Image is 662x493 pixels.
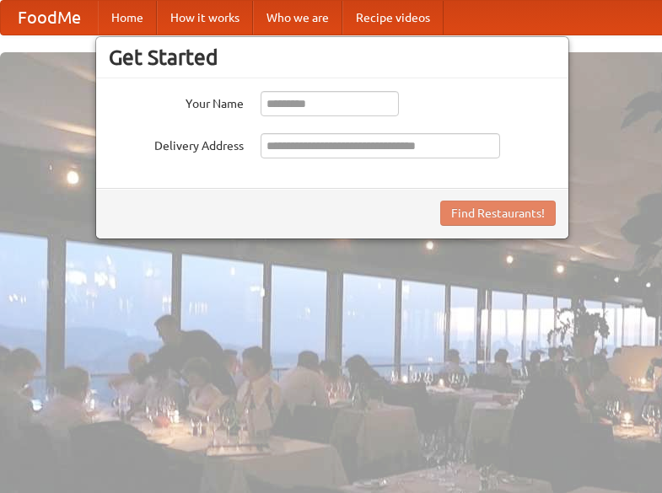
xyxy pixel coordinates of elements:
[109,91,244,112] label: Your Name
[253,1,342,35] a: Who we are
[109,133,244,154] label: Delivery Address
[109,45,556,70] h3: Get Started
[1,1,98,35] a: FoodMe
[440,201,556,226] button: Find Restaurants!
[98,1,157,35] a: Home
[157,1,253,35] a: How it works
[342,1,444,35] a: Recipe videos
